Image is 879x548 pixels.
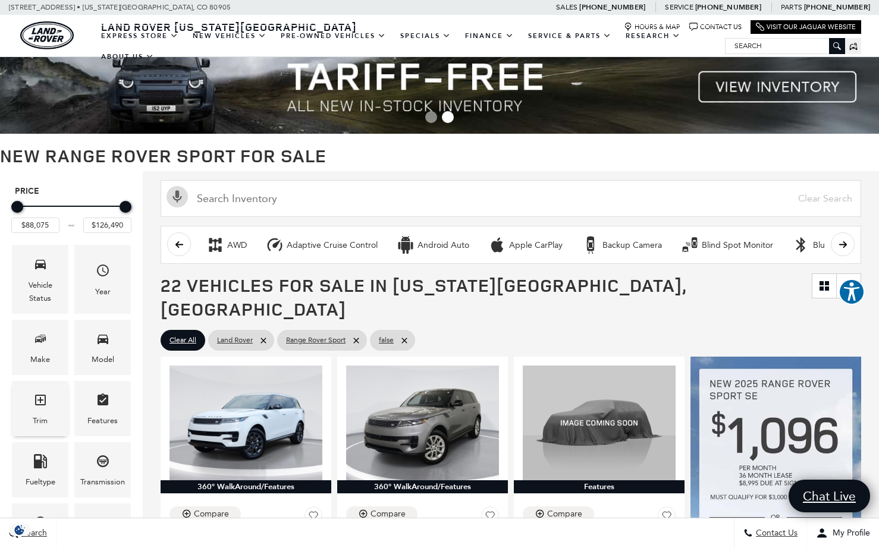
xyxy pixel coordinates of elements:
[602,240,662,251] div: Backup Camera
[92,353,114,366] div: Model
[665,3,693,11] span: Service
[371,509,406,519] div: Compare
[21,279,59,305] div: Vehicle Status
[94,26,186,46] a: EXPRESS STORE
[789,480,870,512] a: Chat Live
[96,390,110,414] span: Features
[828,528,870,538] span: My Profile
[161,480,331,493] div: 360° WalkAround/Features
[259,232,384,257] button: Adaptive Cruise ControlAdaptive Cruise Control
[702,240,773,251] div: Blind Spot Monitor
[120,201,131,213] div: Maximum Price
[831,232,855,256] button: scroll right
[74,381,131,436] div: FeaturesFeatures
[206,236,224,254] div: AWD
[393,26,458,46] a: Specials
[186,26,274,46] a: New Vehicles
[9,3,231,11] a: [STREET_ADDRESS] • [US_STATE][GEOGRAPHIC_DATA], CO 80905
[30,353,50,366] div: Make
[200,232,253,257] button: AWDAWD
[579,2,645,12] a: [PHONE_NUMBER]
[94,26,725,67] nav: Main Navigation
[304,506,322,529] button: Save Vehicle
[12,320,68,375] div: MakeMake
[390,232,476,257] button: Android AutoAndroid Auto
[33,512,48,537] span: Mileage
[227,240,247,251] div: AWD
[397,236,415,254] div: Android Auto
[575,232,668,257] button: Backup CameraBackup Camera
[804,2,870,12] a: [PHONE_NUMBER]
[87,414,118,427] div: Features
[96,512,110,537] span: Engine
[812,274,836,298] a: Grid View
[556,3,577,11] span: Sales
[6,524,33,536] img: Opt-Out Icon
[488,236,506,254] div: Apple CarPlay
[169,333,196,348] span: Clear All
[96,451,110,475] span: Transmission
[94,46,161,67] a: About Us
[523,366,676,480] img: 2025 Land Rover Range Rover Sport SE
[797,488,862,504] span: Chat Live
[753,528,798,538] span: Contact Us
[274,26,393,46] a: Pre-Owned Vehicles
[33,329,48,353] span: Make
[96,260,110,285] span: Year
[287,240,378,251] div: Adaptive Cruise Control
[756,23,856,32] a: Visit Our Jaguar Website
[15,186,128,197] h5: Price
[194,509,229,519] div: Compare
[286,333,346,348] span: Range Rover Sport
[379,333,394,348] span: false
[266,236,284,254] div: Adaptive Cruise Control
[101,20,357,34] span: Land Rover [US_STATE][GEOGRAPHIC_DATA]
[161,273,686,321] span: 22 Vehicles for Sale in [US_STATE][GEOGRAPHIC_DATA], [GEOGRAPHIC_DATA]
[417,240,469,251] div: Android Auto
[624,23,680,32] a: Hours & Map
[337,480,508,493] div: 360° WalkAround/Features
[217,333,253,348] span: Land Rover
[514,480,685,493] div: Features
[169,366,322,480] img: 2025 Land Rover Range Rover Sport SE
[482,232,569,257] button: Apple CarPlayApple CarPlay
[83,218,131,233] input: Maximum
[33,451,48,475] span: Fueltype
[547,509,582,519] div: Compare
[839,279,865,307] aside: Accessibility Help Desk
[792,236,810,254] div: Bluetooth
[80,475,125,489] div: Transmission
[6,524,33,536] section: Click to Open Cookie Consent Modal
[33,254,48,278] span: Vehicle
[681,236,699,254] div: Blind Spot Monitor
[481,506,499,529] button: Save Vehicle
[33,414,48,427] div: Trim
[12,442,68,497] div: FueltypeFueltype
[442,111,454,123] span: Go to slide 2
[33,390,48,414] span: Trim
[523,506,594,522] button: Compare Vehicle
[458,26,521,46] a: Finance
[582,236,599,254] div: Backup Camera
[689,23,742,32] a: Contact Us
[167,232,191,256] button: scroll left
[346,366,499,480] img: 2025 Land Rover Range Rover Sport SE
[167,186,188,207] svg: Click to toggle on voice search
[695,2,761,12] a: [PHONE_NUMBER]
[509,240,563,251] div: Apple CarPlay
[11,218,59,233] input: Minimum
[169,506,241,522] button: Compare Vehicle
[20,21,74,49] img: Land Rover
[74,442,131,497] div: TransmissionTransmission
[12,245,68,313] div: VehicleVehicle Status
[521,26,619,46] a: Service & Parts
[161,180,861,217] input: Search Inventory
[674,232,780,257] button: Blind Spot MonitorBlind Spot Monitor
[781,3,802,11] span: Parts
[74,245,131,313] div: YearYear
[425,111,437,123] span: Go to slide 1
[839,279,865,305] button: Explore your accessibility options
[94,20,364,34] a: Land Rover [US_STATE][GEOGRAPHIC_DATA]
[786,232,856,257] button: BluetoothBluetooth
[20,21,74,49] a: land-rover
